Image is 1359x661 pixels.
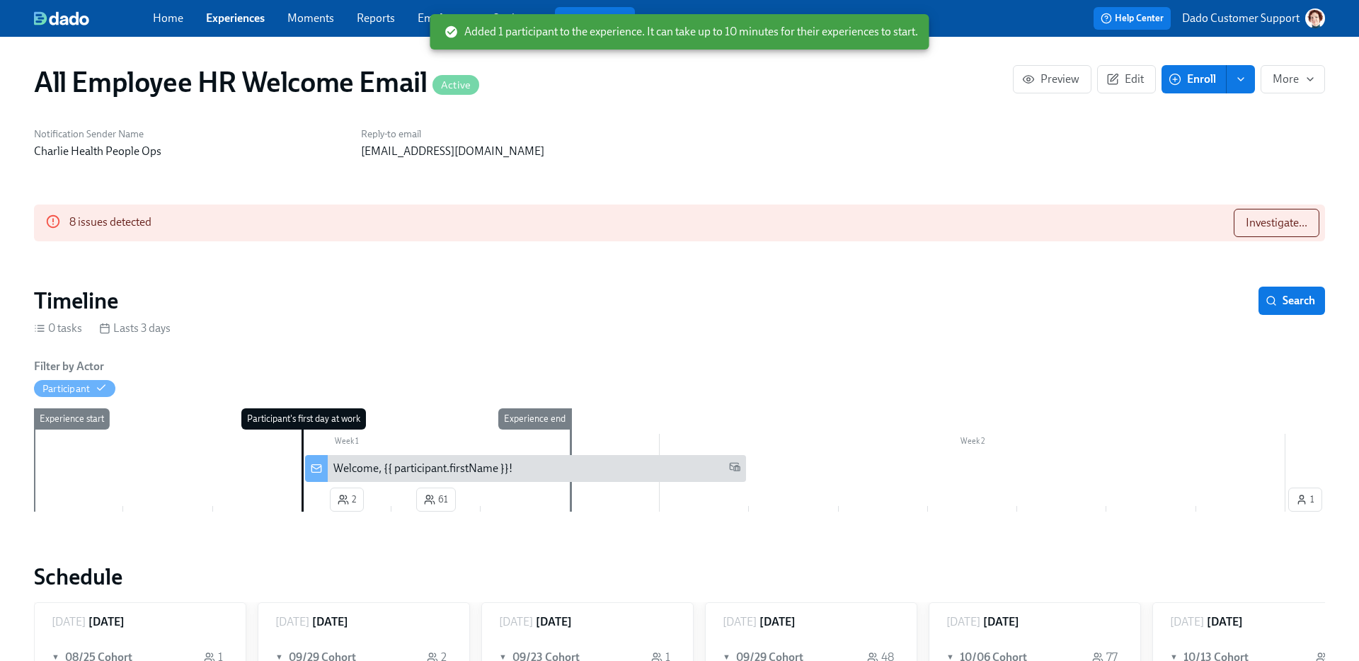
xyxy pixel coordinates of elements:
[241,408,366,430] div: Participant's first day at work
[946,614,980,630] p: [DATE]
[1261,65,1325,93] button: More
[34,144,344,159] p: Charlie Health People Ops
[34,287,118,315] h2: Timeline
[69,209,151,237] div: 8 issues detected
[498,408,571,430] div: Experience end
[305,455,746,482] div: Welcome, {{ participant.firstName }}!
[99,321,171,336] div: Lasts 3 days
[34,408,110,430] div: Experience start
[729,461,740,477] span: Work Email
[1296,493,1314,507] span: 1
[660,434,1285,452] div: Week 2
[1207,614,1243,630] h6: [DATE]
[416,488,456,512] button: 61
[1273,72,1313,86] span: More
[445,24,918,40] span: Added 1 participant to the experience. It can take up to 10 minutes for their experiences to start.
[34,563,1325,591] h2: Schedule
[418,11,471,25] a: Employees
[1227,65,1255,93] button: enroll
[1094,7,1171,30] button: Help Center
[723,614,757,630] p: [DATE]
[361,144,671,159] p: [EMAIL_ADDRESS][DOMAIN_NAME]
[153,11,183,25] a: Home
[275,614,309,630] p: [DATE]
[312,614,348,630] h6: [DATE]
[34,65,479,99] h1: All Employee HR Welcome Email
[424,493,448,507] span: 61
[1170,614,1204,630] p: [DATE]
[983,614,1019,630] h6: [DATE]
[34,127,344,141] h6: Notification Sender Name
[1305,8,1325,28] img: AATXAJw-nxTkv1ws5kLOi-TQIsf862R-bs_0p3UQSuGH=s96-c
[42,382,90,396] div: Hide Participant
[1101,11,1164,25] span: Help Center
[34,321,82,336] div: 0 tasks
[1025,72,1079,86] span: Preview
[1013,65,1091,93] button: Preview
[34,380,115,397] button: Participant
[34,11,89,25] img: dado
[1288,488,1322,512] button: 1
[361,127,671,141] h6: Reply-to email
[287,11,334,25] a: Moments
[206,11,265,25] a: Experiences
[1109,72,1144,86] span: Edit
[1182,11,1300,26] p: Dado Customer Support
[34,11,153,25] a: dado
[1182,8,1325,28] button: Dado Customer Support
[1171,72,1216,86] span: Enroll
[52,614,86,630] p: [DATE]
[536,614,572,630] h6: [DATE]
[432,80,479,91] span: Active
[1162,65,1227,93] button: Enroll
[1268,294,1315,308] span: Search
[555,7,635,30] button: Review us on G2
[88,614,125,630] h6: [DATE]
[499,614,533,630] p: [DATE]
[1234,209,1319,237] button: Investigate...
[1097,65,1156,93] button: Edit
[759,614,796,630] h6: [DATE]
[357,11,395,25] a: Reports
[1246,216,1307,230] span: Investigate...
[1258,287,1325,315] button: Search
[34,359,104,374] h6: Filter by Actor
[333,461,512,476] div: Welcome, {{ participant.firstName }}!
